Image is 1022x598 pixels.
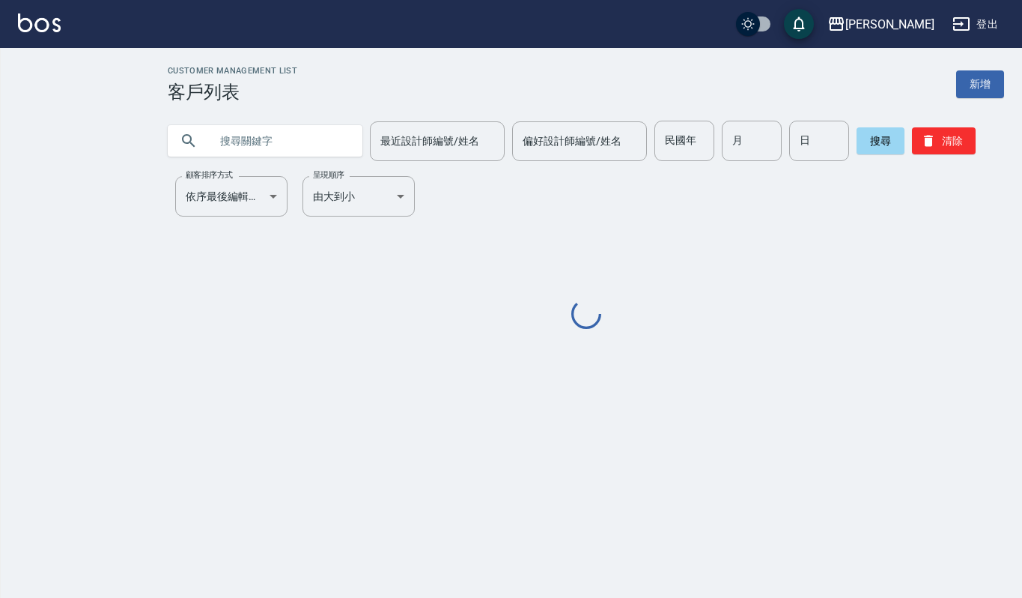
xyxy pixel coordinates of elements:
button: 清除 [912,127,976,154]
button: 登出 [946,10,1004,38]
button: [PERSON_NAME] [821,9,940,40]
div: 依序最後編輯時間 [175,176,288,217]
div: [PERSON_NAME] [845,15,934,34]
img: Logo [18,13,61,32]
button: save [784,9,814,39]
label: 呈現順序 [313,169,344,181]
label: 顧客排序方式 [186,169,233,181]
h3: 客戶列表 [168,82,297,103]
input: 搜尋關鍵字 [210,121,350,161]
a: 新增 [956,70,1004,98]
h2: Customer Management List [168,66,297,76]
button: 搜尋 [857,127,904,154]
div: 由大到小 [302,176,415,217]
